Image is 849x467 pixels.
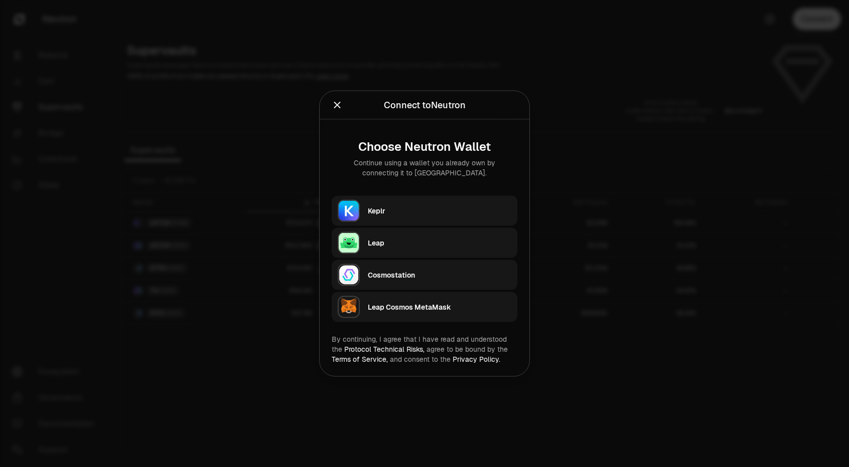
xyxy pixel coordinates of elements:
[340,158,509,178] div: Continue using a wallet you already own by connecting it to [GEOGRAPHIC_DATA].
[453,355,500,364] a: Privacy Policy.
[332,260,517,290] button: CosmostationCosmostation
[338,296,360,318] img: Leap Cosmos MetaMask
[368,270,511,280] div: Cosmostation
[332,228,517,258] button: LeapLeap
[338,200,360,222] img: Keplr
[338,264,360,286] img: Cosmostation
[340,140,509,154] div: Choose Neutron Wallet
[344,345,424,354] a: Protocol Technical Risks,
[332,292,517,322] button: Leap Cosmos MetaMaskLeap Cosmos MetaMask
[338,232,360,254] img: Leap
[368,302,511,312] div: Leap Cosmos MetaMask
[384,98,466,112] div: Connect to Neutron
[368,206,511,216] div: Keplr
[332,196,517,226] button: KeplrKeplr
[332,334,517,364] div: By continuing, I agree that I have read and understood the agree to be bound by the and consent t...
[368,238,511,248] div: Leap
[332,98,343,112] button: Close
[332,355,388,364] a: Terms of Service,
